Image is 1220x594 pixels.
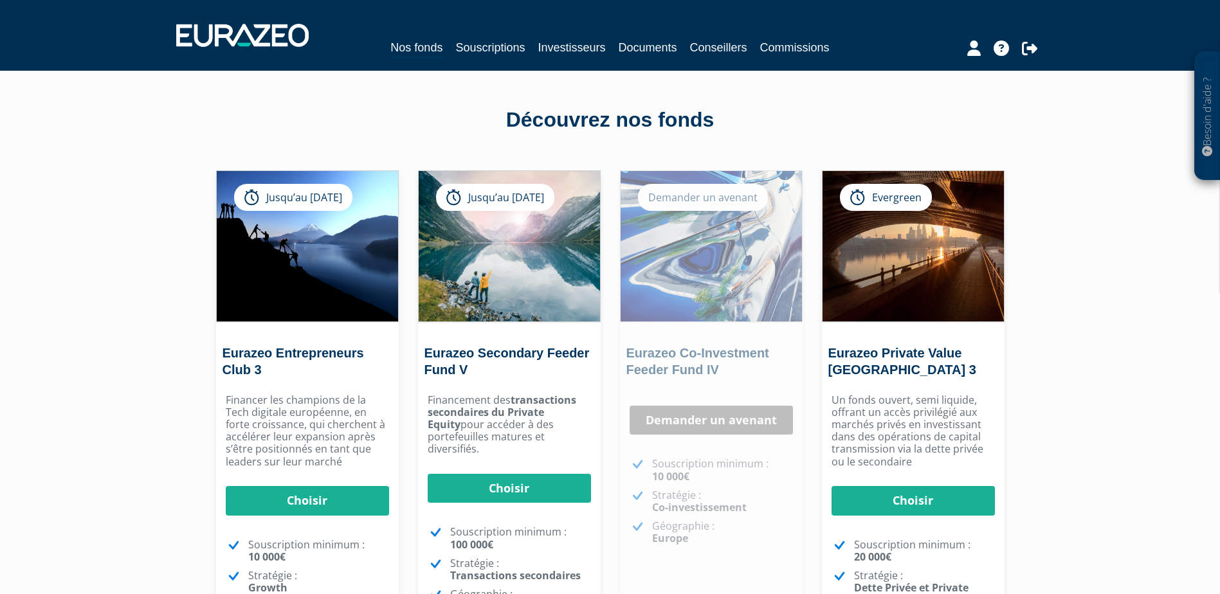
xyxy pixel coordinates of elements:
strong: 10 000€ [652,469,689,483]
p: Souscription minimum : [450,526,591,550]
a: Souscriptions [455,39,525,57]
p: Géographie : [652,520,793,544]
p: Souscription minimum : [652,458,793,482]
img: 1732889491-logotype_eurazeo_blanc_rvb.png [176,24,309,47]
p: Financer les champions de la Tech digitale européenne, en forte croissance, qui cherchent à accél... [226,394,389,468]
a: Eurazeo Private Value [GEOGRAPHIC_DATA] 3 [828,346,976,377]
a: Choisir [428,474,591,503]
strong: 100 000€ [450,537,493,552]
p: Stratégie : [652,489,793,514]
p: Stratégie : [248,570,389,594]
strong: transactions secondaires du Private Equity [428,393,576,431]
p: Stratégie : [450,557,591,582]
a: Investisseurs [538,39,605,57]
a: Commissions [760,39,830,57]
a: Conseillers [690,39,747,57]
a: Eurazeo Secondary Feeder Fund V [424,346,590,377]
div: Découvrez nos fonds [244,105,977,135]
img: Eurazeo Private Value Europe 3 [823,171,1004,321]
img: Eurazeo Co-Investment Feeder Fund IV [621,171,802,321]
p: Souscription minimum : [854,539,995,563]
strong: Europe [652,531,688,545]
a: Choisir [832,486,995,516]
strong: 20 000€ [854,550,891,564]
a: Eurazeo Entrepreneurs Club 3 [223,346,364,377]
p: Financement des pour accéder à des portefeuilles matures et diversifiés. [428,394,591,456]
p: Un fonds ouvert, semi liquide, offrant un accès privilégié aux marchés privés en investissant dan... [832,394,995,468]
div: Demander un avenant [638,184,768,211]
div: Evergreen [840,184,932,211]
a: Demander un avenant [630,406,793,435]
img: Eurazeo Secondary Feeder Fund V [419,171,600,321]
div: Jusqu’au [DATE] [436,184,554,211]
p: Besoin d'aide ? [1200,59,1215,174]
img: Eurazeo Entrepreneurs Club 3 [217,171,398,321]
a: Documents [619,39,677,57]
a: Eurazeo Co-Investment Feeder Fund IV [626,346,769,377]
strong: Co-investissement [652,500,747,514]
strong: 10 000€ [248,550,286,564]
div: Jusqu’au [DATE] [234,184,352,211]
a: Choisir [226,486,389,516]
a: Nos fonds [390,39,442,59]
p: Souscription minimum : [248,539,389,563]
strong: Transactions secondaires [450,568,581,582]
